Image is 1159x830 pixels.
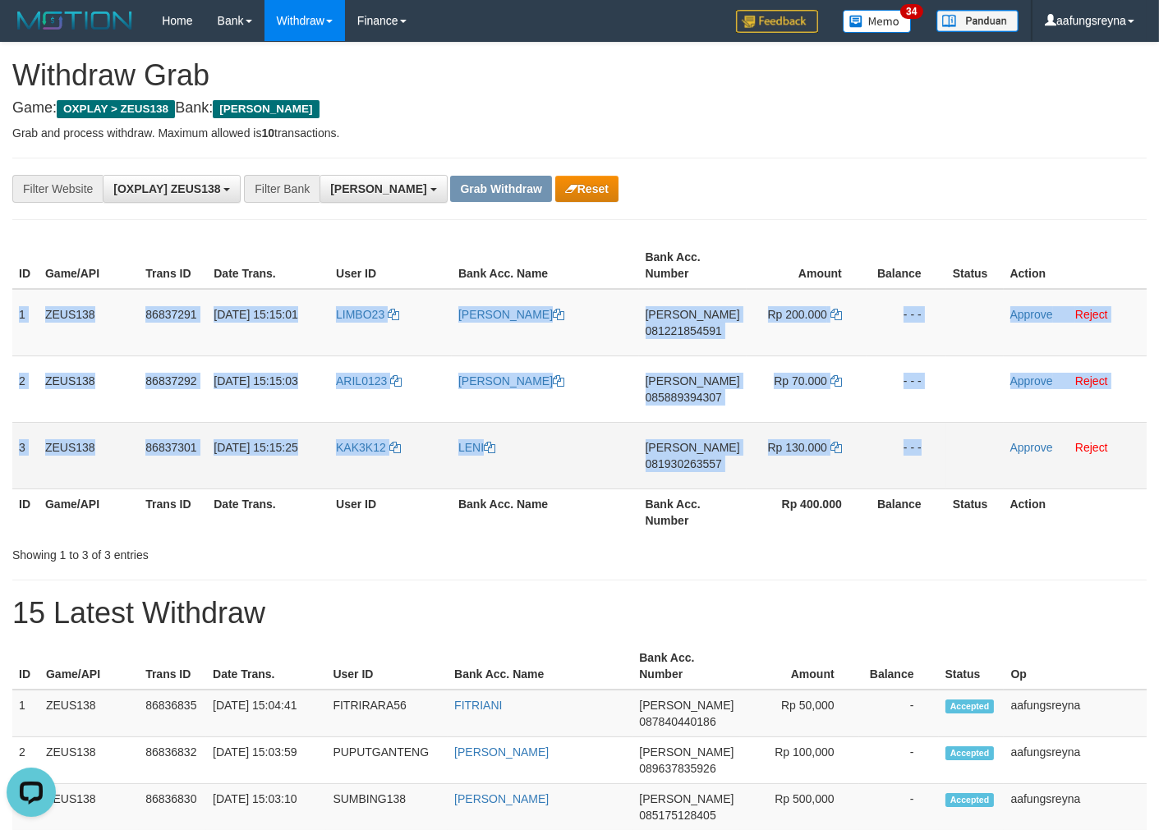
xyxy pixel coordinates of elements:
[1075,308,1108,321] a: Reject
[747,242,867,289] th: Amount
[450,176,551,202] button: Grab Withdraw
[214,374,297,387] span: [DATE] 15:15:03
[458,374,564,387] a: [PERSON_NAME]
[936,10,1019,32] img: panduan.png
[639,745,734,759] span: [PERSON_NAME]
[867,422,946,488] td: - - -
[458,308,564,321] a: [PERSON_NAME]
[145,441,196,454] span: 86837301
[326,690,448,737] td: FITRIRARA56
[326,737,448,784] td: PUPUTGANTENG
[945,793,995,807] span: Accepted
[859,737,939,784] td: -
[336,308,399,321] a: LIMBO23
[206,690,326,737] td: [DATE] 15:04:41
[646,457,722,470] span: Copy 081930263557 to clipboard
[39,690,139,737] td: ZEUS138
[740,737,858,784] td: Rp 100,000
[867,355,946,422] td: - - -
[639,699,734,712] span: [PERSON_NAME]
[113,182,220,195] span: [OXPLAY] ZEUS138
[900,4,922,19] span: 34
[454,792,549,805] a: [PERSON_NAME]
[330,182,426,195] span: [PERSON_NAME]
[768,308,827,321] span: Rp 200.000
[206,737,326,784] td: [DATE] 15:03:59
[39,422,139,488] td: ZEUS138
[859,643,939,690] th: Balance
[103,175,241,203] button: [OXPLAY] ZEUS138
[646,374,740,387] span: [PERSON_NAME]
[939,643,1005,690] th: Status
[12,737,39,784] td: 2
[207,242,329,289] th: Date Trans.
[145,374,196,387] span: 86837292
[213,100,319,118] span: [PERSON_NAME]
[768,441,827,454] span: Rp 130.000
[843,10,912,33] img: Button%20Memo.svg
[448,643,632,690] th: Bank Acc. Name
[244,175,320,203] div: Filter Bank
[830,441,842,454] a: Copy 130000 to clipboard
[1004,737,1147,784] td: aafungsreyna
[12,355,39,422] td: 2
[632,643,740,690] th: Bank Acc. Number
[1004,690,1147,737] td: aafungsreyna
[12,125,1147,141] p: Grab and process withdraw. Maximum allowed is transactions.
[12,488,39,535] th: ID
[639,762,715,775] span: Copy 089637835926 to clipboard
[336,441,386,454] span: KAK3K12
[1010,308,1053,321] a: Approve
[57,100,175,118] span: OXPLAY > ZEUS138
[12,289,39,356] td: 1
[12,175,103,203] div: Filter Website
[646,308,740,321] span: [PERSON_NAME]
[830,308,842,321] a: Copy 200000 to clipboard
[740,690,858,737] td: Rp 50,000
[12,597,1147,630] h1: 15 Latest Withdraw
[1075,441,1108,454] a: Reject
[261,126,274,140] strong: 10
[214,308,297,321] span: [DATE] 15:15:01
[336,441,401,454] a: KAK3K12
[452,242,639,289] th: Bank Acc. Name
[329,242,452,289] th: User ID
[458,441,495,454] a: LENI
[336,308,384,321] span: LIMBO23
[646,441,740,454] span: [PERSON_NAME]
[867,242,946,289] th: Balance
[206,643,326,690] th: Date Trans.
[945,699,995,713] span: Accepted
[12,242,39,289] th: ID
[139,737,206,784] td: 86836832
[639,792,734,805] span: [PERSON_NAME]
[39,242,139,289] th: Game/API
[740,643,858,690] th: Amount
[454,699,502,712] a: FITRIANI
[1010,441,1053,454] a: Approve
[214,441,297,454] span: [DATE] 15:15:25
[774,374,827,387] span: Rp 70.000
[646,324,722,337] span: Copy 081221854591 to clipboard
[12,422,39,488] td: 3
[867,289,946,356] td: - - -
[39,737,139,784] td: ZEUS138
[12,8,137,33] img: MOTION_logo.png
[139,690,206,737] td: 86836835
[830,374,842,387] a: Copy 70000 to clipboard
[1075,374,1108,387] a: Reject
[555,176,619,202] button: Reset
[139,643,206,690] th: Trans ID
[867,488,946,535] th: Balance
[39,488,139,535] th: Game/API
[12,59,1147,92] h1: Withdraw Grab
[945,746,995,760] span: Accepted
[639,809,715,822] span: Copy 085175128405 to clipboard
[12,100,1147,117] h4: Game: Bank:
[145,308,196,321] span: 86837291
[139,488,207,535] th: Trans ID
[859,690,939,737] td: -
[946,488,1004,535] th: Status
[336,374,402,387] a: ARIL0123
[39,289,139,356] td: ZEUS138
